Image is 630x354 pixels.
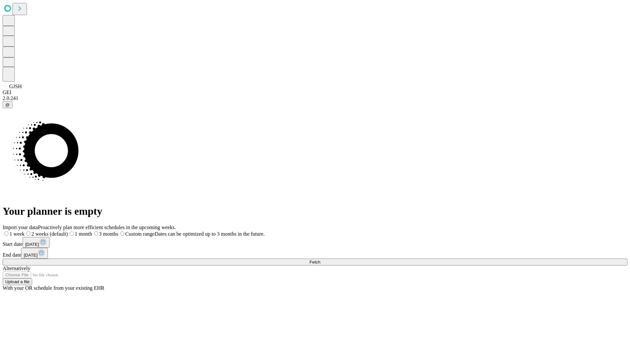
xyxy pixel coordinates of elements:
span: [DATE] [25,242,39,247]
h1: Your planner is empty [3,205,627,217]
button: Fetch [3,259,627,265]
span: Dates can be optimized up to 3 months in the future. [155,231,264,237]
span: Proactively plan more efficient schedules in the upcoming weeks. [38,225,176,230]
div: 2.0.241 [3,95,627,101]
button: [DATE] [23,237,50,248]
input: 3 months [94,231,98,236]
input: 1 week [4,231,9,236]
span: Fetch [309,260,320,265]
span: GJSH [9,84,22,89]
span: Alternatively [3,265,30,271]
span: 1 week [10,231,25,237]
span: @ [5,102,10,107]
span: Custom range [125,231,155,237]
div: GEI [3,89,627,95]
button: [DATE] [21,248,48,259]
input: Custom rangeDates can be optimized up to 3 months in the future. [120,231,124,236]
span: 3 months [99,231,118,237]
input: 1 month [70,231,74,236]
input: 2 weeks (default) [26,231,31,236]
button: Upload a file [3,278,32,285]
span: 2 weeks (default) [31,231,68,237]
button: @ [3,101,12,108]
div: Start date [3,237,627,248]
span: With your OR schedule from your existing EHR [3,285,104,291]
span: [DATE] [24,253,37,258]
span: 1 month [75,231,92,237]
span: Import your data [3,225,38,230]
div: End date [3,248,627,259]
